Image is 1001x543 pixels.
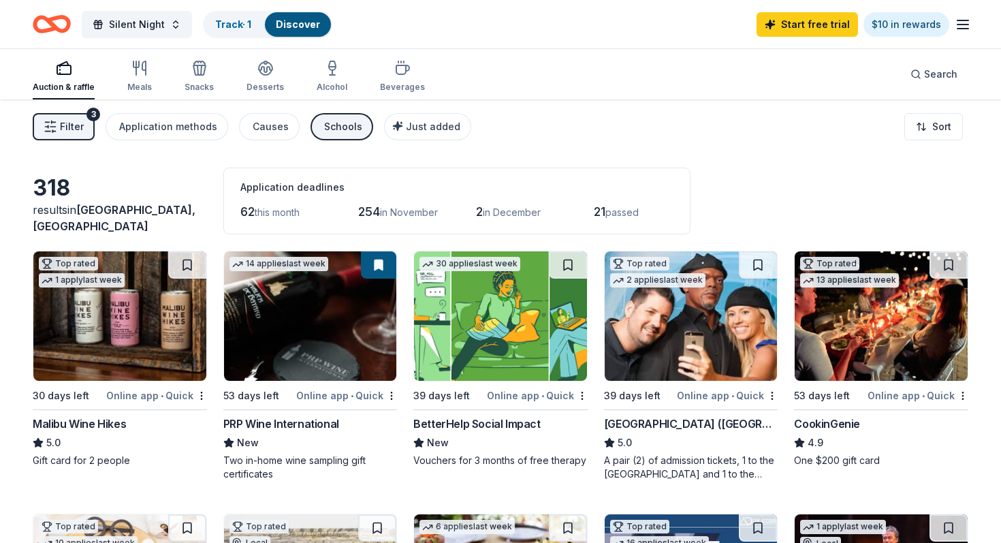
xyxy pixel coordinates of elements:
span: 4.9 [808,435,823,451]
button: Auction & raffle [33,55,95,99]
div: 6 applies last week [419,520,515,534]
div: Online app Quick [106,387,207,404]
button: Just added [384,113,471,140]
button: Alcohol [317,55,347,99]
span: 21 [594,204,605,219]
span: in November [380,206,438,218]
a: Image for CookinGenieTop rated13 applieslast week53 days leftOnline app•QuickCookinGenie4.9One $2... [794,251,968,467]
span: Sort [932,119,951,135]
div: 30 applies last week [419,257,520,271]
div: Beverages [380,82,425,93]
span: this month [255,206,300,218]
button: Sort [904,113,963,140]
div: Causes [253,119,289,135]
div: 53 days left [223,388,279,404]
a: Image for BetterHelp Social Impact30 applieslast week39 days leftOnline app•QuickBetterHelp Socia... [413,251,588,467]
button: Causes [239,113,300,140]
span: passed [605,206,639,218]
span: 62 [240,204,255,219]
button: Beverages [380,55,425,99]
button: Application methods [106,113,228,140]
div: PRP Wine International [223,416,339,432]
span: 5.0 [618,435,632,451]
div: Desserts [247,82,284,93]
div: Online app Quick [677,387,778,404]
div: Alcohol [317,82,347,93]
a: Discover [276,18,320,30]
div: Schools [324,119,362,135]
a: Image for PRP Wine International14 applieslast week53 days leftOnline app•QuickPRP Wine Internati... [223,251,398,481]
button: Schools [311,113,373,140]
img: Image for CookinGenie [795,251,968,381]
button: Filter3 [33,113,95,140]
button: Silent Night [82,11,192,38]
div: 2 applies last week [610,273,705,288]
div: 14 applies last week [229,257,328,271]
div: 1 apply last week [800,520,886,534]
div: Meals [127,82,152,93]
span: New [427,435,449,451]
div: Top rated [39,257,98,270]
span: Filter [60,119,84,135]
span: • [731,390,734,401]
span: Search [924,66,957,82]
div: Online app Quick [487,387,588,404]
div: Online app Quick [868,387,968,404]
div: Vouchers for 3 months of free therapy [413,454,588,467]
a: Home [33,8,71,40]
button: Track· 1Discover [203,11,332,38]
div: Malibu Wine Hikes [33,416,126,432]
button: Meals [127,55,152,99]
div: 39 days left [413,388,470,404]
a: Track· 1 [215,18,251,30]
a: Start free trial [757,12,858,37]
img: Image for Hollywood Wax Museum (Hollywood) [605,251,778,381]
span: 5.0 [46,435,61,451]
div: CookinGenie [794,416,860,432]
div: One $200 gift card [794,454,968,467]
div: Application deadlines [240,179,673,196]
div: Top rated [610,520,669,533]
div: [GEOGRAPHIC_DATA] ([GEOGRAPHIC_DATA]) [604,416,778,432]
button: Search [900,61,968,88]
button: Snacks [185,55,214,99]
div: results [33,202,207,234]
span: 2 [476,204,483,219]
span: Silent Night [109,16,165,33]
span: in December [483,206,541,218]
span: New [237,435,259,451]
div: Top rated [610,257,669,270]
div: 30 days left [33,388,89,404]
div: 13 applies last week [800,273,899,288]
div: Snacks [185,82,214,93]
div: 1 apply last week [39,273,125,288]
button: Desserts [247,55,284,99]
span: • [351,390,353,401]
div: 39 days left [604,388,661,404]
div: Application methods [119,119,217,135]
span: • [161,390,163,401]
div: 3 [86,108,100,121]
img: Image for Malibu Wine Hikes [33,251,206,381]
a: Image for Malibu Wine HikesTop rated1 applylast week30 days leftOnline app•QuickMalibu Wine Hikes... [33,251,207,467]
span: 254 [358,204,380,219]
div: BetterHelp Social Impact [413,416,540,432]
div: 53 days left [794,388,850,404]
span: [GEOGRAPHIC_DATA], [GEOGRAPHIC_DATA] [33,203,195,233]
div: Top rated [229,520,289,533]
div: A pair (2) of admission tickets, 1 to the [GEOGRAPHIC_DATA] and 1 to the [GEOGRAPHIC_DATA] [604,454,778,481]
span: • [922,390,925,401]
div: Top rated [800,257,859,270]
div: Auction & raffle [33,82,95,93]
a: Image for Hollywood Wax Museum (Hollywood)Top rated2 applieslast week39 days leftOnline app•Quick... [604,251,778,481]
div: 318 [33,174,207,202]
span: in [33,203,195,233]
span: Just added [406,121,460,132]
div: Top rated [39,520,98,533]
img: Image for BetterHelp Social Impact [414,251,587,381]
div: Two in-home wine sampling gift certificates [223,454,398,481]
div: Gift card for 2 people [33,454,207,467]
div: Online app Quick [296,387,397,404]
img: Image for PRP Wine International [224,251,397,381]
span: • [541,390,544,401]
